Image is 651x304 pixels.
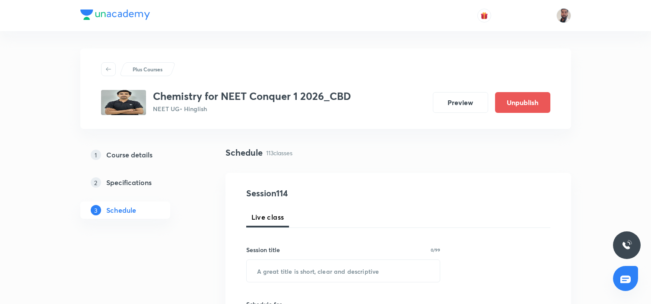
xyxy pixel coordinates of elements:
p: 113 classes [266,148,292,157]
img: SHAHNAWAZ AHMAD [556,8,571,23]
h4: Schedule [225,146,263,159]
h5: Specifications [106,177,152,188]
img: ttu [622,240,632,250]
button: Preview [433,92,488,113]
h3: Chemistry for NEET Conquer 1 2026_CBD [153,90,351,102]
a: Company Logo [80,10,150,22]
a: 1Course details [80,146,198,163]
span: Live class [251,212,284,222]
p: 1 [91,150,101,160]
p: 2 [91,177,101,188]
button: avatar [477,9,491,22]
p: 0/99 [431,248,440,252]
h5: Schedule [106,205,136,215]
button: Unpublish [495,92,550,113]
a: 2Specifications [80,174,198,191]
h5: Course details [106,150,152,160]
input: A great title is short, clear and descriptive [247,260,440,282]
img: avatar [480,12,488,19]
img: Company Logo [80,10,150,20]
h6: Session title [246,245,280,254]
h4: Session 114 [246,187,404,200]
p: NEET UG • Hinglish [153,104,351,113]
p: 3 [91,205,101,215]
p: Plus Courses [133,65,162,73]
img: 64e2c0d77a0c422bab790b208fd4a2d6.jpg [101,90,146,115]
